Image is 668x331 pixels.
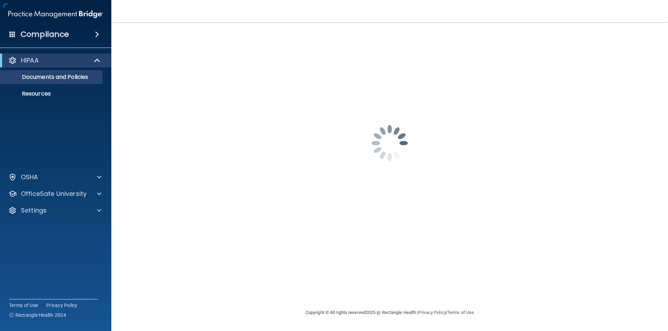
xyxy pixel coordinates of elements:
[355,108,424,178] img: spinner.e123f6fc.gif
[8,173,101,181] a: OSHA
[21,206,47,215] p: Settings
[21,173,38,181] p: OSHA
[418,310,446,315] a: Privacy Policy
[46,302,78,309] a: Privacy Policy
[263,301,517,324] div: Copyright © All rights reserved 2025 @ Rectangle Health | |
[21,190,87,198] p: OfficeSafe University
[5,90,100,97] p: Resources
[8,190,101,198] a: OfficeSafe University
[9,302,38,309] a: Terms of Use
[447,310,474,315] a: Terms of Use
[21,56,39,65] p: HIPAA
[8,56,101,65] a: HIPAA
[21,30,69,39] h4: Compliance
[5,74,100,81] p: Documents and Policies
[9,312,66,318] span: Ⓒ Rectangle Health 2024
[8,7,103,21] img: PMB logo
[548,282,660,309] iframe: Drift Widget Chat Controller
[8,206,101,215] a: Settings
